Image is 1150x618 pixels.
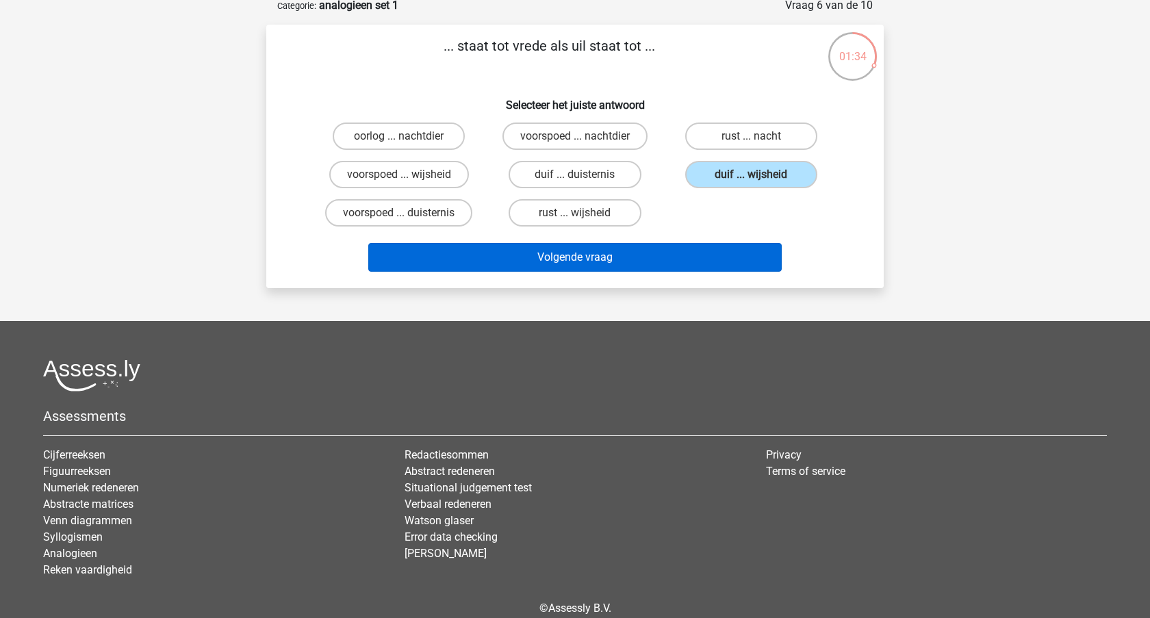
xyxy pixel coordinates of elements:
label: duif ... wijsheid [685,161,817,188]
label: voorspoed ... duisternis [325,199,472,227]
button: Volgende vraag [368,243,782,272]
img: Assessly logo [43,359,140,391]
a: Venn diagrammen [43,514,132,527]
small: Categorie: [277,1,316,11]
label: rust ... nacht [685,123,817,150]
a: Terms of service [766,465,845,478]
h6: Selecteer het juiste antwoord [288,88,862,112]
a: Verbaal redeneren [405,498,491,511]
label: duif ... duisternis [509,161,641,188]
a: Analogieen [43,547,97,560]
div: 01:34 [827,31,878,65]
a: [PERSON_NAME] [405,547,487,560]
h5: Assessments [43,408,1107,424]
label: voorspoed ... nachtdier [502,123,648,150]
a: Watson glaser [405,514,474,527]
a: Cijferreeksen [43,448,105,461]
a: Numeriek redeneren [43,481,139,494]
a: Syllogismen [43,530,103,543]
label: rust ... wijsheid [509,199,641,227]
a: Error data checking [405,530,498,543]
a: Redactiesommen [405,448,489,461]
a: Abstract redeneren [405,465,495,478]
a: Figuurreeksen [43,465,111,478]
label: oorlog ... nachtdier [333,123,465,150]
a: Reken vaardigheid [43,563,132,576]
p: ... staat tot vrede als uil staat tot ... [288,36,810,77]
a: Privacy [766,448,802,461]
a: Assessly B.V. [548,602,611,615]
a: Situational judgement test [405,481,532,494]
label: voorspoed ... wijsheid [329,161,469,188]
a: Abstracte matrices [43,498,133,511]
